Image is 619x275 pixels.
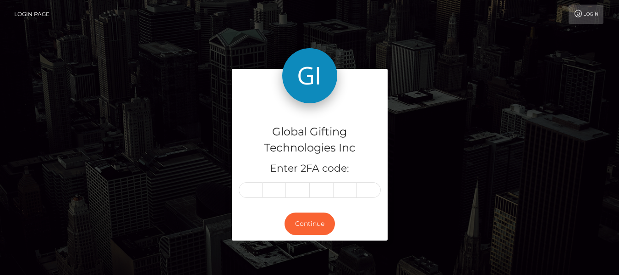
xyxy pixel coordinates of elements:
[569,5,603,24] a: Login
[285,213,335,235] button: Continue
[239,124,381,156] h4: Global Gifting Technologies Inc
[14,5,49,24] a: Login Page
[239,162,381,176] h5: Enter 2FA code:
[282,48,337,103] img: Global Gifting Technologies Inc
